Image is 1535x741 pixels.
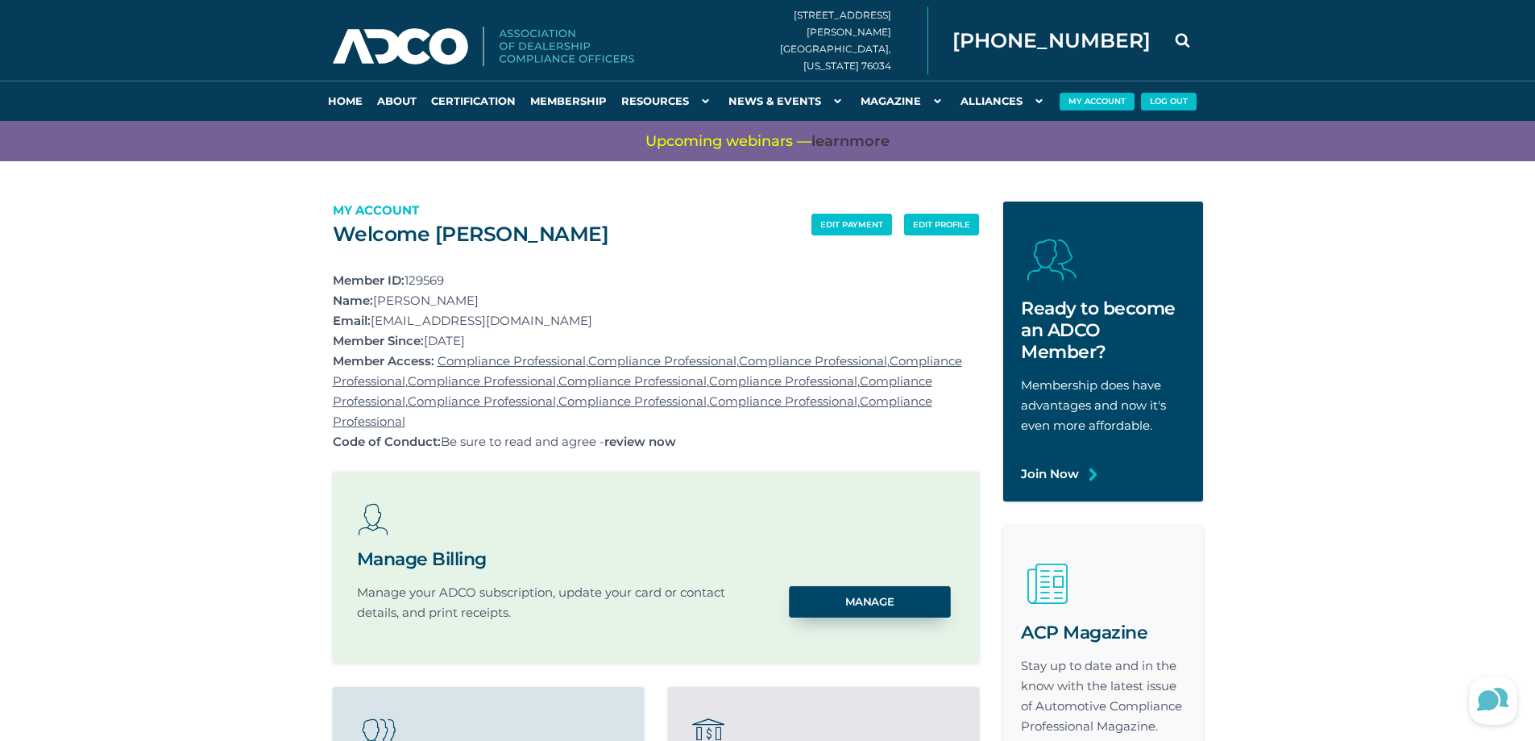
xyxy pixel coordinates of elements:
[333,313,371,328] strong: Email:
[1060,93,1135,110] button: My Account
[1021,298,1185,363] h2: Ready to become an ADCO Member?
[321,81,370,121] a: Home
[709,393,857,409] a: Compliance Professional
[408,393,556,409] a: Compliance Professional
[357,548,752,570] h2: Manage Billing
[953,81,1055,121] a: Alliances
[333,431,980,452] p: Be sure to read and agree -
[645,131,890,152] span: Upcoming webinars —
[333,270,980,290] p: 129569
[333,434,441,449] strong: Code of Conduct:
[333,310,980,331] p: [EMAIL_ADDRESS][DOMAIN_NAME]
[333,353,434,368] strong: Member Access:
[614,81,721,121] a: Resources
[780,6,928,74] div: [STREET_ADDRESS][PERSON_NAME] [GEOGRAPHIC_DATA], [US_STATE] 76034
[904,214,979,235] a: edit profile
[523,81,614,121] a: Membership
[357,582,752,622] p: Manage your ADCO subscription, update your card or contact details, and print receipts.
[811,131,890,152] a: learnmore
[333,331,980,351] p: [DATE]
[333,290,980,310] p: [PERSON_NAME]
[790,586,951,618] a: Manage
[408,373,556,389] a: Compliance Professional
[438,353,586,368] a: Compliance Professional
[1454,660,1535,741] iframe: Lucky Orange Messenger
[952,31,1151,51] span: [PHONE_NUMBER]
[370,81,424,121] a: About
[558,373,707,389] a: Compliance Professional
[1021,622,1185,643] h2: ACP Magazine
[811,132,849,150] span: learn
[1021,464,1079,484] a: Join Now
[739,353,887,368] a: Compliance Professional
[1021,375,1185,435] p: Membership does have advantages and now it's even more affordable.
[1021,656,1185,736] p: Stay up to date and in the know with the latest issue of Automotive Compliance Professional Magaz...
[333,27,634,67] img: Association of Dealership Compliance Officers logo
[1141,93,1197,110] button: Log Out
[424,81,523,121] a: Certification
[709,373,857,389] a: Compliance Professional
[333,273,404,288] strong: Member ID:
[588,353,736,368] a: Compliance Professional
[333,333,424,348] strong: Member Since:
[721,81,853,121] a: News & Events
[333,222,812,246] h2: Welcome [PERSON_NAME]
[333,351,980,431] p: , , , , , , , , , , ,
[853,81,953,121] a: Magazine
[558,393,707,409] a: Compliance Professional
[604,431,676,452] a: review now
[333,200,812,220] p: My Account
[811,214,892,235] a: edit payment
[333,293,373,308] strong: Name:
